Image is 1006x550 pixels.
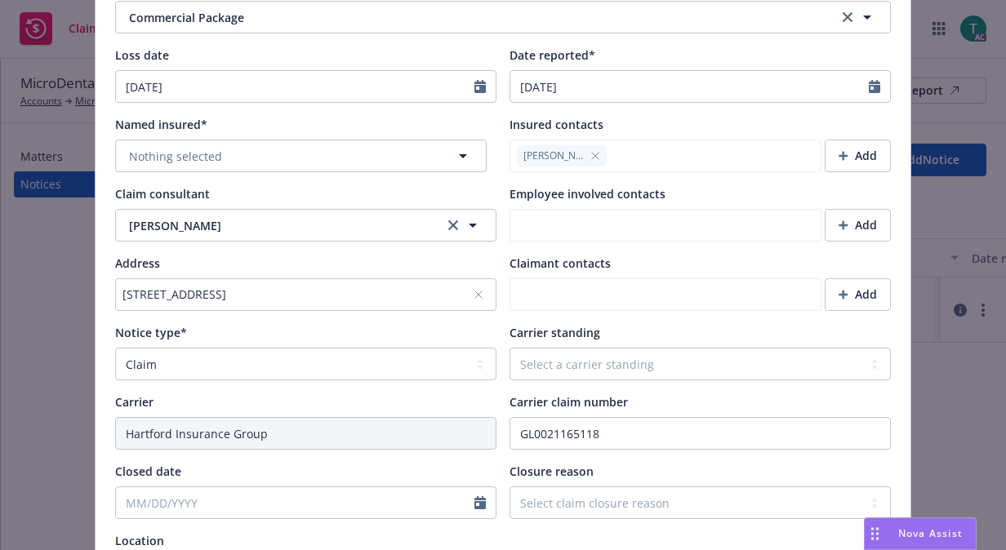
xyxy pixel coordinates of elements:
span: Employee involved contacts [510,186,665,202]
span: Nothing selected [129,148,222,165]
span: Loss date [115,47,169,63]
span: Address [115,255,160,271]
div: Add [839,140,877,171]
span: Closed date [115,464,181,479]
span: Carrier [115,394,154,410]
button: Commercial Packageclear selection [115,1,891,33]
span: [PERSON_NAME] [129,217,430,234]
input: MM/DD/YYYY [116,71,474,102]
div: Add [839,210,877,241]
button: Add [825,278,891,311]
span: Notice type* [115,325,187,340]
svg: Calendar [869,80,880,93]
span: Insured contacts [510,117,603,132]
span: Commercial Package [129,9,785,26]
button: Nothing selected [115,140,487,172]
button: Nova Assist [864,517,977,550]
button: [PERSON_NAME]clear selection [115,209,496,242]
button: [STREET_ADDRESS] [115,278,496,311]
svg: Calendar [474,496,486,509]
svg: Calendar [474,80,486,93]
div: Drag to move [865,518,885,549]
div: Add [839,279,877,310]
input: MM/DD/YYYY [116,487,474,518]
span: [PERSON_NAME] [523,149,584,163]
span: Date reported* [510,47,595,63]
span: Location [115,533,164,548]
div: [STREET_ADDRESS] [122,286,473,303]
a: clear selection [838,7,857,27]
button: Add [825,140,891,172]
span: Claim consultant [115,186,210,202]
a: clear selection [443,215,463,235]
span: Claimant contacts [510,255,611,271]
span: Carrier claim number [510,394,628,410]
input: MM/DD/YYYY [510,71,869,102]
span: Closure reason [510,464,594,479]
span: Nova Assist [898,526,963,540]
span: Carrier standing [510,325,600,340]
button: Add [825,209,891,242]
span: Named insured* [115,117,207,132]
